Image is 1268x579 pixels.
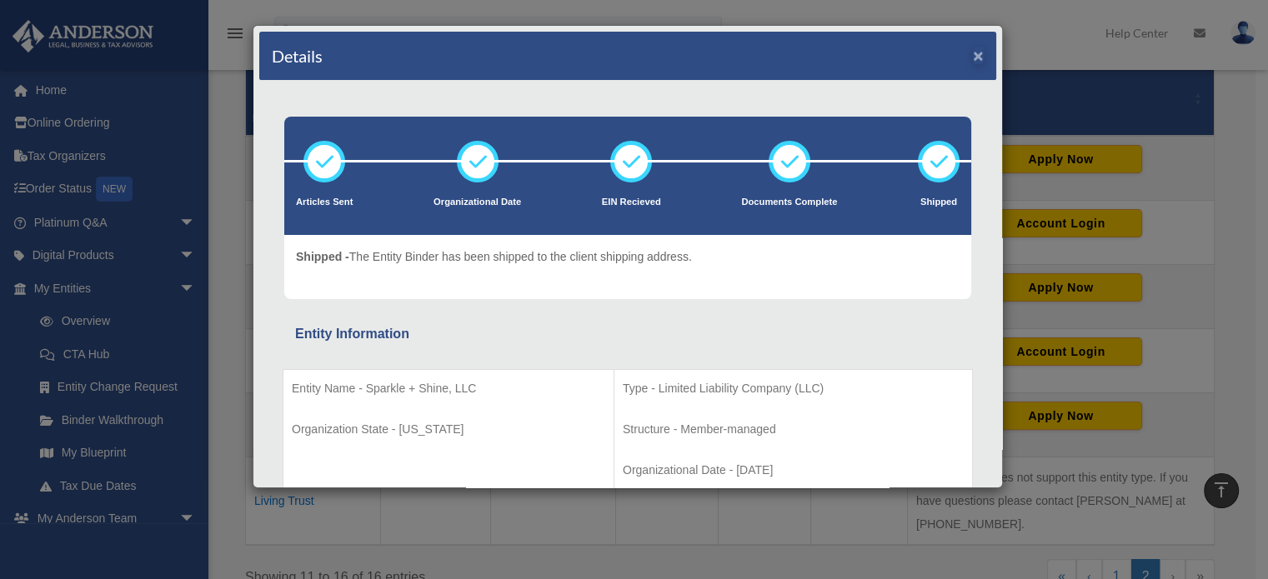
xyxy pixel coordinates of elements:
[623,419,964,440] p: Structure - Member-managed
[434,194,521,211] p: Organizational Date
[292,378,605,399] p: Entity Name - Sparkle + Shine, LLC
[623,460,964,481] p: Organizational Date - [DATE]
[296,250,349,263] span: Shipped -
[602,194,661,211] p: EIN Recieved
[296,247,692,267] p: The Entity Binder has been shipped to the client shipping address.
[272,44,323,67] h4: Details
[295,322,960,346] div: Entity Information
[973,47,984,64] button: ×
[296,194,353,211] p: Articles Sent
[623,378,964,399] p: Type - Limited Liability Company (LLC)
[741,194,837,211] p: Documents Complete
[292,419,605,440] p: Organization State - [US_STATE]
[918,194,960,211] p: Shipped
